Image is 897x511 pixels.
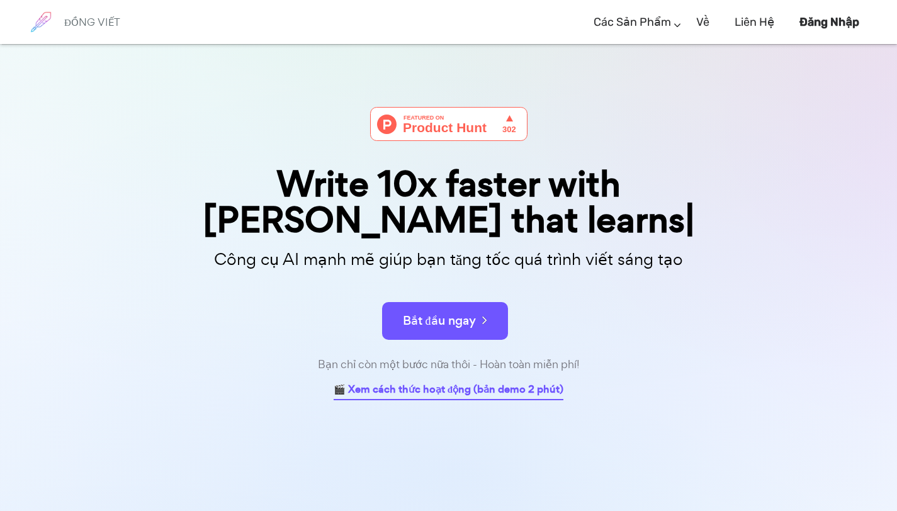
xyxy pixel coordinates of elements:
[594,4,671,41] a: Các sản phẩm
[799,4,859,41] a: Đăng nhập
[382,302,508,340] button: Bắt đầu ngay
[214,248,684,270] font: Công cụ AI mạnh mẽ giúp bạn tăng tốc quá trình viết sáng tạo
[334,381,563,400] a: 🎬 Xem cách thức hoạt động (bản demo 2 phút)
[318,357,580,371] font: Bạn chỉ còn một bước nữa thôi - Hoàn toàn miễn phí!
[334,382,563,396] font: 🎬 Xem cách thức hoạt động (bản demo 2 phút)
[594,15,671,29] font: Các sản phẩm
[403,312,476,329] font: Bắt đầu ngay
[696,4,709,41] a: Về
[735,15,774,29] font: Liên hệ
[799,15,859,29] font: Đăng nhập
[64,15,120,29] font: ĐỒNG VIẾT
[25,6,57,38] img: logo thương hiệu
[735,4,774,41] a: Liên hệ
[696,15,709,29] font: Về
[370,107,527,141] img: Cowriter - Người bạn đồng hành AI giúp bạn viết sáng tạo nhanh hơn | Product Hunt
[134,166,764,238] div: Write 10x faster with [PERSON_NAME] that learns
